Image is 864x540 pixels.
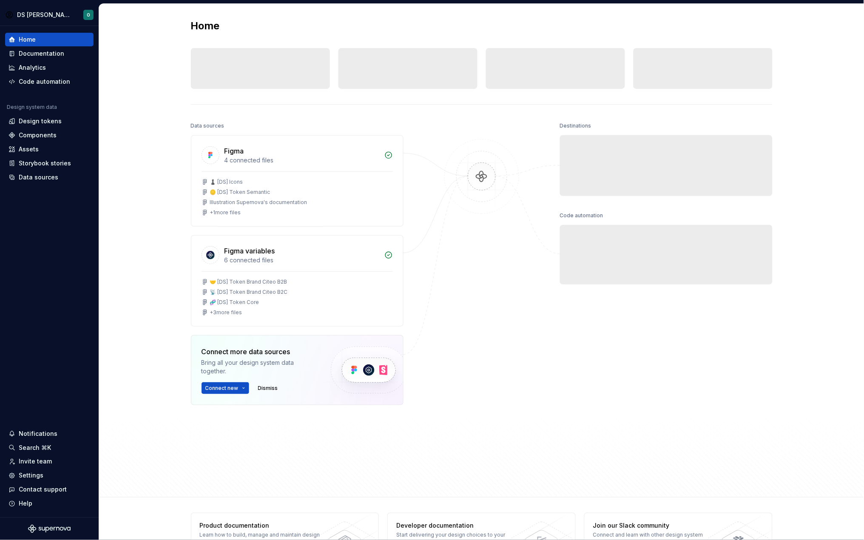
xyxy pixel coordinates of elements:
a: Figma variables6 connected files🤝 [DS] Token Brand Citeo B2B📡 [DS] Token Brand Citeo B2C🧬 [DS] To... [191,235,404,327]
div: Search ⌘K [19,443,51,452]
div: Data sources [191,120,225,132]
div: Design system data [7,104,57,111]
div: Figma variables [225,246,275,256]
div: Assets [19,145,39,153]
div: DS [PERSON_NAME] [17,11,71,19]
div: Analytics [19,63,46,72]
div: Contact support [19,486,67,494]
button: Notifications [5,427,94,441]
a: Invite team [5,455,94,469]
span: Connect new [205,385,239,392]
div: Settings [19,472,43,480]
div: Connect more data sources [202,347,316,357]
div: Developer documentation [396,522,520,530]
div: ♟️ [DS] Icons [210,179,243,185]
a: Analytics [5,61,94,74]
div: + 1 more files [210,209,241,216]
span: Dismiss [258,385,278,392]
div: Data sources [19,173,58,182]
a: Components [5,128,94,142]
div: Help [19,500,32,508]
a: Code automation [5,75,94,88]
button: Search ⌘K [5,441,94,455]
div: Figma [225,146,244,156]
div: Code automation [19,77,70,86]
div: 4 connected files [225,156,379,165]
div: 🪙 [DS] Token Semantic [210,189,270,196]
div: 📡 [DS] Token Brand Citeo B2C [210,289,288,296]
a: Figma4 connected files♟️ [DS] Icons🪙 [DS] Token SemanticIllustration Supernova's documentation+1m... [191,135,404,227]
div: Components [19,131,57,139]
svg: Supernova Logo [28,525,71,533]
div: Invite team [19,458,52,466]
a: Data sources [5,171,94,184]
div: Home [19,35,36,44]
div: Design tokens [19,117,62,125]
div: 🤝 [DS] Token Brand Citeo B2B [210,279,287,285]
button: DS [PERSON_NAME]O [2,6,97,24]
button: Dismiss [254,382,282,394]
h2: Home [191,19,220,33]
div: 6 connected files [225,256,379,264]
button: Contact support [5,483,94,497]
div: Notifications [19,429,57,438]
div: Documentation [19,49,64,58]
div: 🧬 [DS] Token Core [210,299,259,306]
a: Design tokens [5,114,94,128]
div: Bring all your design system data together. [202,358,316,375]
button: Help [5,497,94,511]
a: Storybook stories [5,156,94,170]
a: Assets [5,142,94,156]
div: Join our Slack community [593,522,717,530]
button: Connect new [202,382,249,394]
div: + 3 more files [210,309,242,316]
div: Storybook stories [19,159,71,168]
div: Product documentation [200,522,324,530]
div: Illustration Supernova's documentation [210,199,307,206]
a: Documentation [5,47,94,60]
a: Settings [5,469,94,483]
div: O [87,11,90,18]
div: Code automation [560,210,603,222]
div: Destinations [560,120,591,132]
a: Home [5,33,94,46]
